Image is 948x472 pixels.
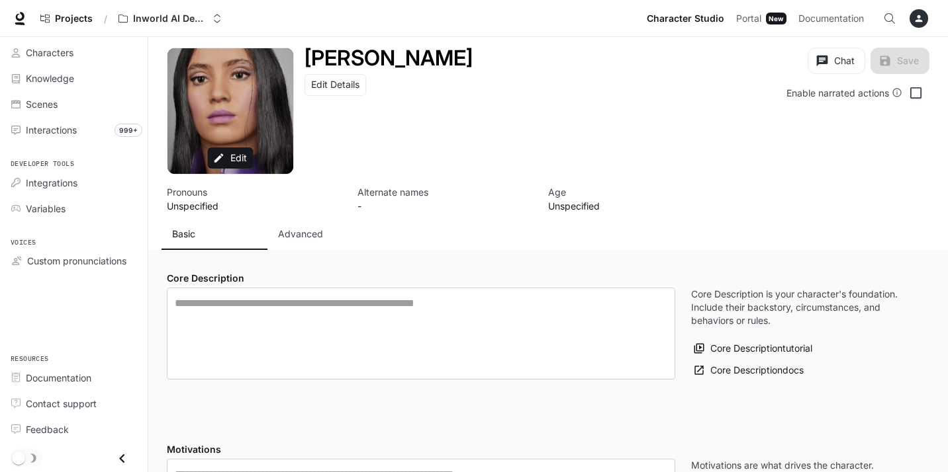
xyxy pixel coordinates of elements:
[113,5,228,32] button: Open workspace menu
[786,86,902,100] div: Enable narrated actions
[5,418,142,441] a: Feedback
[5,392,142,415] a: Contact support
[357,185,532,213] button: Open character details dialog
[208,147,254,169] button: Edit
[133,13,207,24] p: Inworld AI Demos kamil
[548,185,723,213] button: Open character details dialog
[55,13,93,24] span: Projects
[5,366,142,389] a: Documentation
[26,123,77,137] span: Interactions
[27,254,126,268] span: Custom pronunciations
[736,11,761,27] span: Portal
[167,48,293,174] button: Open character avatar dialog
[26,176,77,190] span: Integrations
[115,124,142,137] span: 999+
[167,443,675,456] h4: Motivations
[26,397,97,411] span: Contact support
[5,249,142,272] a: Custom pronunciations
[26,371,91,385] span: Documentation
[167,48,293,174] div: Avatar image
[167,199,342,213] p: Unspecified
[548,185,723,199] p: Age
[691,360,807,381] a: Core Descriptiondocs
[172,227,195,241] p: Basic
[808,48,865,74] button: Chat
[793,5,874,32] a: Documentation
[641,5,730,32] a: Character Studio
[278,227,323,241] p: Advanced
[798,11,864,27] span: Documentation
[26,97,58,111] span: Scenes
[357,185,532,199] p: Alternate names
[766,13,786,24] div: New
[305,45,473,71] h1: [PERSON_NAME]
[5,118,142,141] a: Interactions
[12,450,25,465] span: Dark mode toggle
[877,5,903,32] button: Open Command Menu
[167,185,342,199] p: Pronouns
[26,202,66,216] span: Variables
[305,48,473,69] button: Open character details dialog
[5,41,142,64] a: Characters
[5,197,142,220] a: Variables
[5,93,142,116] a: Scenes
[731,5,792,32] a: PortalNew
[691,338,816,360] button: Core Descriptiontutorial
[34,5,99,32] a: Go to projects
[647,11,724,27] span: Character Studio
[548,199,723,213] p: Unspecified
[26,46,73,59] span: Characters
[26,71,74,85] span: Knowledge
[5,171,142,194] a: Integrations
[167,288,675,379] div: label
[357,199,532,213] p: -
[691,459,874,472] p: Motivations are what drives the character.
[107,445,137,472] button: Close drawer
[305,74,366,96] button: Edit Details
[5,67,142,90] a: Knowledge
[99,12,113,26] div: /
[167,272,675,285] h4: Core Description
[691,288,914,327] p: Core Description is your character's foundation. Include their backstory, circumstances, and beha...
[26,422,69,436] span: Feedback
[167,185,342,213] button: Open character details dialog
